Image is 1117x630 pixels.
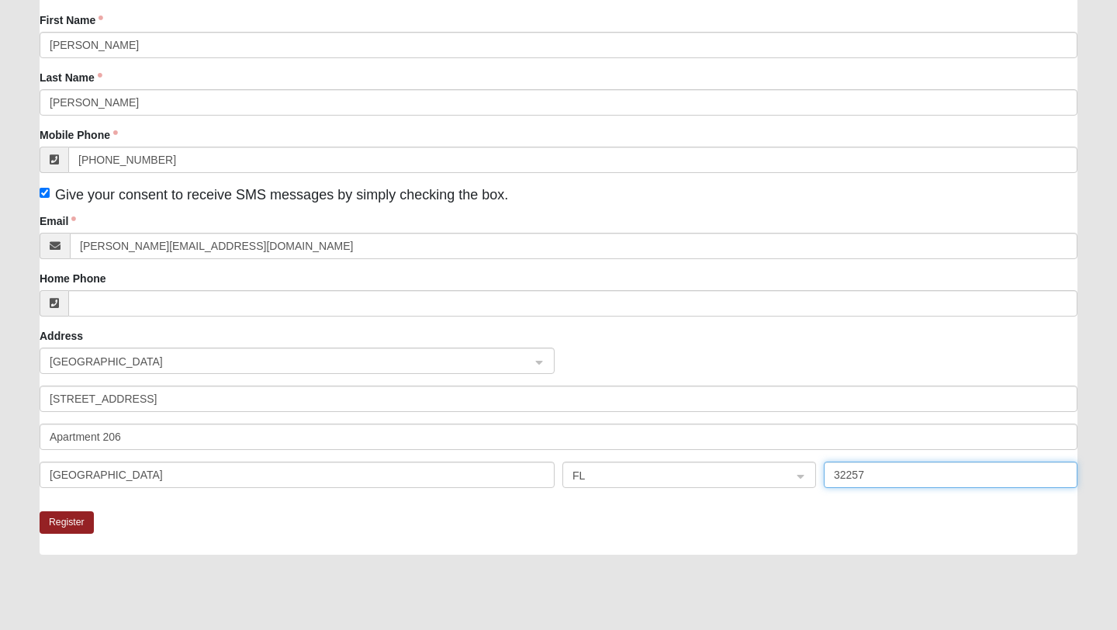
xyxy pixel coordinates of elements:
[40,127,118,143] label: Mobile Phone
[40,328,83,344] label: Address
[40,213,76,229] label: Email
[40,188,50,198] input: Give your consent to receive SMS messages by simply checking the box.
[824,462,1077,488] input: Zip
[50,353,517,370] span: United States
[40,271,106,286] label: Home Phone
[572,467,778,484] span: FL
[55,187,508,202] span: Give your consent to receive SMS messages by simply checking the box.
[40,511,94,534] button: Register
[40,424,1077,450] input: Address Line 2
[40,462,555,488] input: City
[40,70,102,85] label: Last Name
[40,12,103,28] label: First Name
[40,386,1077,412] input: Address Line 1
